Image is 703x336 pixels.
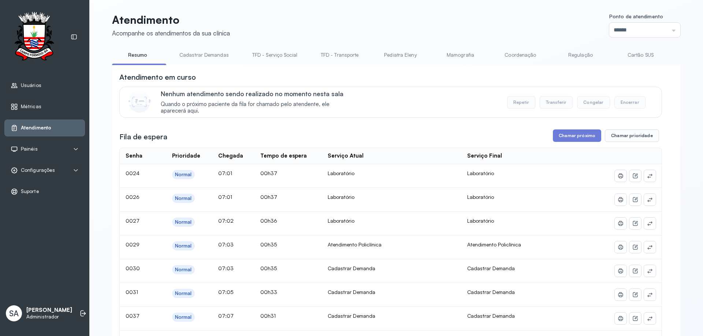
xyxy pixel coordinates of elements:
span: 0029 [126,241,140,248]
button: Encerrar [614,96,646,109]
a: TFD - Transporte [313,49,366,61]
span: 07:01 [218,170,232,176]
a: Usuários [11,82,79,89]
img: Imagem de CalloutCard [129,91,150,113]
span: Laboratório [467,218,494,224]
div: Cadastrar Demanda [328,313,455,319]
span: 00h33 [260,289,277,295]
span: Atendimento [21,125,51,131]
span: Cadastrar Demanda [467,265,515,271]
span: 07:03 [218,265,234,271]
span: Quando o próximo paciente da fila for chamado pelo atendente, ele aparecerá aqui. [161,101,354,115]
a: Atendimento [11,124,79,132]
span: 07:01 [218,194,232,200]
p: Nenhum atendimento sendo realizado no momento nesta sala [161,90,354,98]
p: [PERSON_NAME] [26,307,72,314]
span: Ponto de atendimento [609,13,663,19]
a: Cartão SUS [615,49,666,61]
div: Laboratório [328,170,455,177]
span: Painéis [21,146,38,152]
span: 00h35 [260,241,277,248]
span: Cadastrar Demanda [467,313,515,319]
div: Atendimento Policlínica [328,241,455,248]
a: Regulação [555,49,606,61]
div: Acompanhe os atendimentos da sua clínica [112,29,230,37]
button: Congelar [577,96,610,109]
button: Chamar prioridade [605,129,659,142]
span: 00h36 [260,218,277,224]
span: Usuários [21,82,41,88]
span: 0026 [126,194,140,200]
a: Pediatra Eleny [375,49,426,61]
div: Normal [175,290,192,297]
div: Cadastrar Demanda [328,289,455,295]
button: Repetir [507,96,535,109]
span: 07:03 [218,241,234,248]
div: Tempo de espera [260,152,307,159]
div: Normal [175,171,192,178]
span: 07:02 [218,218,234,224]
div: Normal [175,243,192,249]
a: TFD - Serviço Social [245,49,305,61]
button: Transferir [540,96,573,109]
div: Serviço Atual [328,152,364,159]
span: Atendimento Policlínica [467,241,521,248]
span: 0031 [126,289,138,295]
span: 0037 [126,313,140,319]
a: Métricas [11,103,79,110]
button: Chamar próximo [553,129,601,142]
p: Administrador [26,314,72,320]
div: Chegada [218,152,243,159]
p: Atendimento [112,13,230,26]
span: 00h31 [260,313,276,319]
div: Serviço Final [467,152,502,159]
span: 00h35 [260,265,277,271]
div: Normal [175,314,192,320]
div: Normal [175,219,192,225]
span: 00h37 [260,194,277,200]
span: Métricas [21,103,41,110]
span: 0027 [126,218,140,224]
span: Suporte [21,188,39,195]
h3: Atendimento em curso [119,72,196,82]
div: Cadastrar Demanda [328,265,455,272]
span: 0030 [126,265,140,271]
span: 00h37 [260,170,277,176]
div: Senha [126,152,142,159]
a: Mamografia [435,49,486,61]
div: Normal [175,267,192,273]
a: Resumo [112,49,163,61]
div: Normal [175,195,192,201]
span: Cadastrar Demanda [467,289,515,295]
img: Logotipo do estabelecimento [8,12,60,63]
div: Laboratório [328,194,455,200]
span: 07:05 [218,289,233,295]
span: Laboratório [467,194,494,200]
span: Laboratório [467,170,494,176]
a: Cadastrar Demandas [172,49,236,61]
span: Configurações [21,167,55,173]
a: Coordenação [495,49,546,61]
span: 07:07 [218,313,234,319]
div: Laboratório [328,218,455,224]
h3: Fila de espera [119,132,167,142]
div: Prioridade [172,152,200,159]
span: 0024 [126,170,140,176]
